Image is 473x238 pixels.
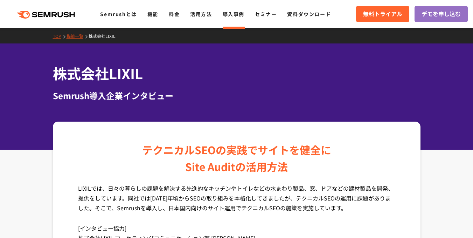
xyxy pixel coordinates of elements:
[223,11,244,18] a: 導入事例
[53,63,420,84] h1: 株式会社LIXIL
[255,11,277,18] a: セミナー
[67,33,89,39] a: 機能一覧
[169,11,180,18] a: 料金
[147,11,158,18] a: 機能
[415,6,468,22] a: デモを申し込む
[422,9,461,19] span: デモを申し込む
[53,89,420,102] div: Semrush導入企業インタビュー
[363,9,402,19] span: 無料トライアル
[78,183,395,223] p: LIXILでは、日々の暮らしの課題を解決する先進的なキッチンやトイレなどの水まわり製品、窓、ドアなどの建材製品を開発、提供をしています。同社では[DATE]年頃からSEOの取り組みを本格化してき...
[287,11,331,18] a: 資料ダウンロード
[53,33,67,39] a: TOP
[142,141,331,175] div: テクニカルSEOの実践でサイトを健全に Site Auditの活用方法
[89,33,121,39] a: 株式会社LIXIL
[190,11,212,18] a: 活用方法
[100,11,137,18] a: Semrushとは
[356,6,409,22] a: 無料トライアル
